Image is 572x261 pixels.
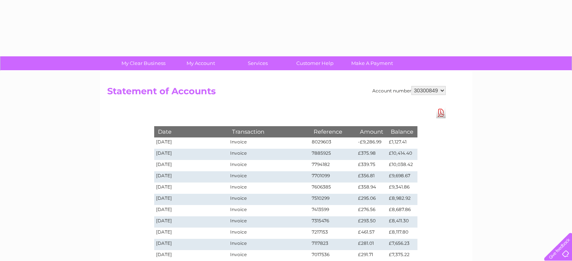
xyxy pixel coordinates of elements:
[387,239,417,250] td: £7,656.23
[387,183,417,194] td: £9,341.86
[228,228,310,239] td: Invoice
[356,216,387,228] td: £293.50
[310,194,357,205] td: 7510299
[387,194,417,205] td: £8,982.92
[356,137,387,149] td: -£9,286.99
[228,216,310,228] td: Invoice
[356,194,387,205] td: £295.06
[227,56,289,70] a: Services
[387,137,417,149] td: £1,127.41
[310,183,357,194] td: 7606385
[372,86,446,95] div: Account number
[356,239,387,250] td: £281.01
[356,183,387,194] td: £358.94
[154,183,229,194] td: [DATE]
[387,205,417,216] td: £8,687.86
[154,160,229,171] td: [DATE]
[310,137,357,149] td: 8029603
[436,107,446,118] a: Download Pdf
[356,228,387,239] td: £461.57
[154,171,229,183] td: [DATE]
[228,183,310,194] td: Invoice
[356,205,387,216] td: £276.56
[310,228,357,239] td: 7217153
[228,149,310,160] td: Invoice
[170,56,232,70] a: My Account
[228,160,310,171] td: Invoice
[310,239,357,250] td: 7117823
[356,126,387,137] th: Amount
[341,56,403,70] a: Make A Payment
[387,171,417,183] td: £9,698.67
[356,171,387,183] td: £356.81
[228,205,310,216] td: Invoice
[284,56,346,70] a: Customer Help
[154,194,229,205] td: [DATE]
[310,216,357,228] td: 7315476
[154,216,229,228] td: [DATE]
[154,126,229,137] th: Date
[387,160,417,171] td: £10,038.42
[228,137,310,149] td: Invoice
[387,126,417,137] th: Balance
[387,228,417,239] td: £8,117.80
[228,194,310,205] td: Invoice
[154,228,229,239] td: [DATE]
[356,160,387,171] td: £339.75
[387,216,417,228] td: £8,411.30
[154,239,229,250] td: [DATE]
[228,171,310,183] td: Invoice
[112,56,174,70] a: My Clear Business
[356,149,387,160] td: £375.98
[228,126,310,137] th: Transaction
[310,149,357,160] td: 7885925
[107,86,446,100] h2: Statement of Accounts
[310,205,357,216] td: 7413599
[154,205,229,216] td: [DATE]
[154,137,229,149] td: [DATE]
[310,160,357,171] td: 7794182
[228,239,310,250] td: Invoice
[154,149,229,160] td: [DATE]
[310,171,357,183] td: 7701099
[387,149,417,160] td: £10,414.40
[310,126,357,137] th: Reference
